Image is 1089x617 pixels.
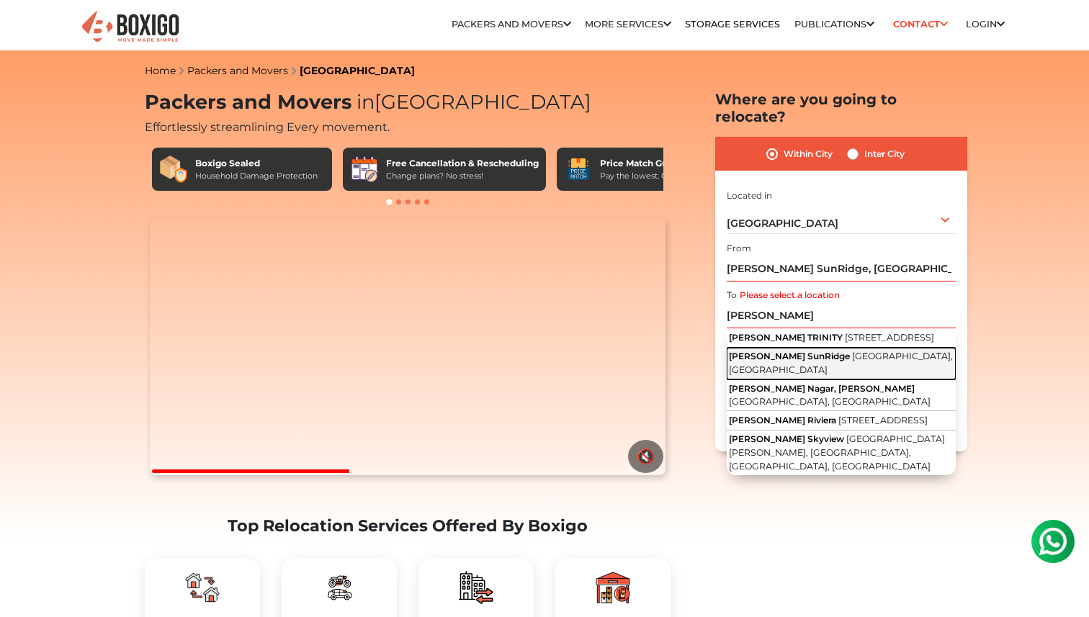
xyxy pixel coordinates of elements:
[386,170,539,182] div: Change plans? No stress!
[729,332,843,343] span: [PERSON_NAME] TRINITY
[145,120,390,134] span: Effortlessly streamlining Every movement.
[452,19,571,30] a: Packers and Movers
[888,13,952,35] a: Contact
[727,379,956,411] button: [PERSON_NAME] Nagar, [PERSON_NAME] [GEOGRAPHIC_DATA], [GEOGRAPHIC_DATA]
[966,19,1005,30] a: Login
[838,415,928,425] span: [STREET_ADDRESS]
[159,155,188,184] img: Boxigo Sealed
[14,14,43,43] img: whatsapp-icon.svg
[784,145,833,163] label: Within City
[845,332,934,343] span: [STREET_ADDRESS]
[685,19,780,30] a: Storage Services
[715,91,967,125] h2: Where are you going to relocate?
[145,64,176,77] a: Home
[300,64,415,77] a: [GEOGRAPHIC_DATA]
[727,289,737,302] label: To
[459,570,493,605] img: boxigo_packers_and_movers_plan
[729,433,945,471] span: [GEOGRAPHIC_DATA][PERSON_NAME], [GEOGRAPHIC_DATA], [GEOGRAPHIC_DATA], [GEOGRAPHIC_DATA]
[729,383,915,394] span: [PERSON_NAME] Nagar, [PERSON_NAME]
[600,157,709,170] div: Price Match Guarantee
[727,329,956,348] button: [PERSON_NAME] TRINITY [STREET_ADDRESS]
[600,170,709,182] div: Pay the lowest. Guaranteed!
[727,189,772,202] label: Located in
[185,570,220,605] img: boxigo_packers_and_movers_plan
[729,433,844,444] span: [PERSON_NAME] Skyview
[386,157,539,170] div: Free Cancellation & Rescheduling
[794,19,874,30] a: Publications
[727,303,956,328] input: Select Building or Nearest Landmark
[727,412,956,431] button: [PERSON_NAME] Riviera [STREET_ADDRESS]
[357,90,375,114] span: in
[322,570,357,605] img: boxigo_packers_and_movers_plan
[564,155,593,184] img: Price Match Guarantee
[727,256,956,282] input: Select Building or Nearest Landmark
[80,9,181,45] img: Boxigo
[727,242,751,255] label: From
[145,516,671,536] h2: Top Relocation Services Offered By Boxigo
[195,170,318,182] div: Household Damage Protection
[729,396,931,407] span: [GEOGRAPHIC_DATA], [GEOGRAPHIC_DATA]
[351,90,591,114] span: [GEOGRAPHIC_DATA]
[727,348,956,380] button: [PERSON_NAME] SunRidge [GEOGRAPHIC_DATA], [GEOGRAPHIC_DATA]
[150,217,665,475] video: Your browser does not support the video tag.
[628,440,663,473] button: 🔇
[187,64,288,77] a: Packers and Movers
[585,19,671,30] a: More services
[729,351,850,361] span: [PERSON_NAME] SunRidge
[596,570,630,605] img: boxigo_packers_and_movers_plan
[729,415,836,425] span: [PERSON_NAME] Riviera
[145,91,671,114] h1: Packers and Movers
[350,155,379,184] img: Free Cancellation & Rescheduling
[729,351,953,375] span: [GEOGRAPHIC_DATA], [GEOGRAPHIC_DATA]
[740,289,840,302] label: Please select a location
[727,431,956,475] button: [PERSON_NAME] Skyview [GEOGRAPHIC_DATA][PERSON_NAME], [GEOGRAPHIC_DATA], [GEOGRAPHIC_DATA], [GEOG...
[195,157,318,170] div: Boxigo Sealed
[727,217,838,230] span: [GEOGRAPHIC_DATA]
[864,145,905,163] label: Inter City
